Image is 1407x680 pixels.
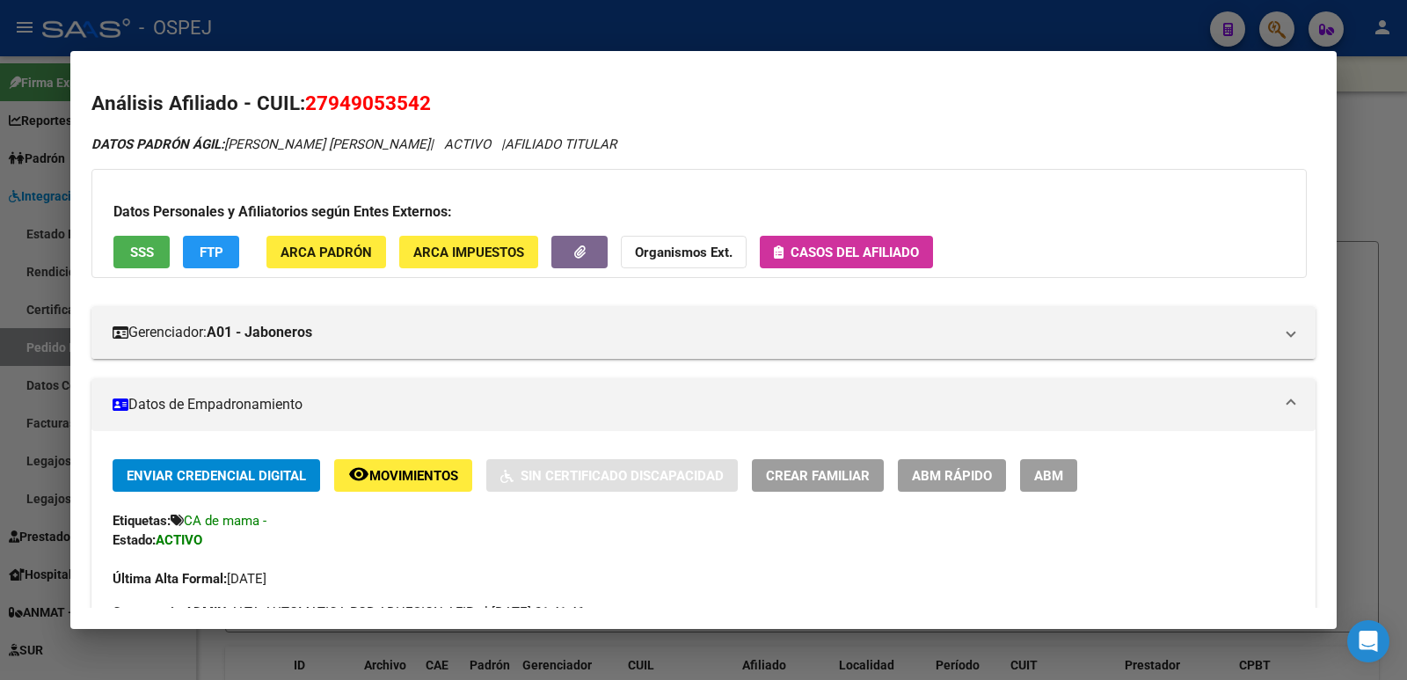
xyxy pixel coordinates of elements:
[766,468,870,484] span: Crear Familiar
[130,245,154,260] span: SSS
[752,459,884,492] button: Crear Familiar
[413,245,524,260] span: ARCA Impuestos
[1347,620,1389,662] div: Open Intercom Messenger
[912,468,992,484] span: ABM Rápido
[200,245,223,260] span: FTP
[91,306,1316,359] mat-expansion-panel-header: Gerenciador:A01 - Jaboneros
[486,459,738,492] button: Sin Certificado Discapacidad
[113,603,584,622] span: ALTA AUTOMATICA POR ADHESION AFIP el [DATE] 21:41:46
[113,571,266,587] span: [DATE]
[399,236,538,268] button: ARCA Impuestos
[113,513,171,529] strong: Etiquetas:
[113,394,1273,415] mat-panel-title: Datos de Empadronamiento
[760,236,933,268] button: Casos del afiliado
[113,532,156,548] strong: Estado:
[791,245,919,260] span: Casos del afiliado
[183,236,239,268] button: FTP
[334,459,472,492] button: Movimientos
[898,459,1006,492] button: ABM Rápido
[113,604,230,620] strong: Comentario ADMIN:
[91,89,1316,119] h2: Análisis Afiliado - CUIL:
[281,245,372,260] span: ARCA Padrón
[635,245,733,260] strong: Organismos Ext.
[184,513,266,529] span: CA de mama -
[113,322,1273,343] mat-panel-title: Gerenciador:
[1034,468,1063,484] span: ABM
[156,532,202,548] strong: ACTIVO
[91,136,224,152] strong: DATOS PADRÓN ÁGIL:
[91,136,430,152] span: [PERSON_NAME] [PERSON_NAME]
[91,136,616,152] i: | ACTIVO |
[521,468,724,484] span: Sin Certificado Discapacidad
[305,91,431,114] span: 27949053542
[113,236,170,268] button: SSS
[621,236,747,268] button: Organismos Ext.
[113,201,1285,223] h3: Datos Personales y Afiliatorios según Entes Externos:
[1020,459,1077,492] button: ABM
[91,378,1316,431] mat-expansion-panel-header: Datos de Empadronamiento
[127,468,306,484] span: Enviar Credencial Digital
[207,322,312,343] strong: A01 - Jaboneros
[369,468,458,484] span: Movimientos
[266,236,386,268] button: ARCA Padrón
[113,459,320,492] button: Enviar Credencial Digital
[113,571,227,587] strong: Última Alta Formal:
[505,136,616,152] span: AFILIADO TITULAR
[348,464,369,485] mat-icon: remove_red_eye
